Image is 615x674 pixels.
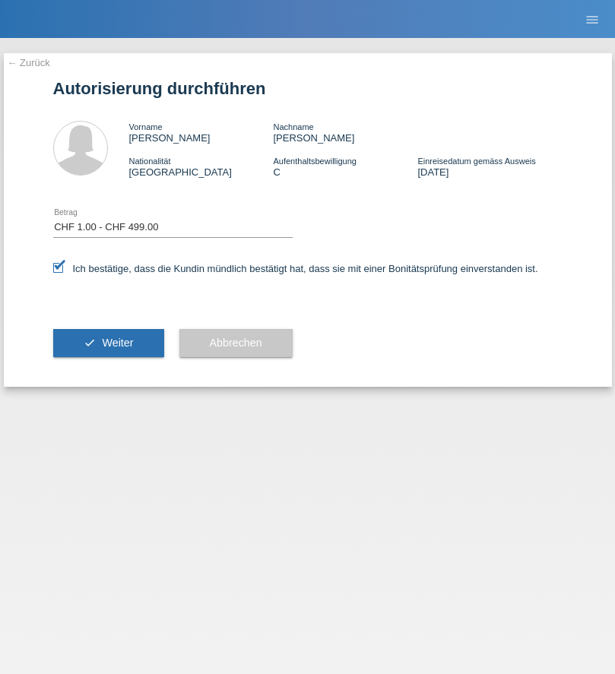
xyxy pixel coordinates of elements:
[210,337,262,349] span: Abbrechen
[585,12,600,27] i: menu
[129,122,163,131] span: Vorname
[129,121,274,144] div: [PERSON_NAME]
[273,157,356,166] span: Aufenthaltsbewilligung
[102,337,133,349] span: Weiter
[179,329,293,358] button: Abbrechen
[53,263,538,274] label: Ich bestätige, dass die Kundin mündlich bestätigt hat, dass sie mit einer Bonitätsprüfung einvers...
[273,122,313,131] span: Nachname
[84,337,96,349] i: check
[577,14,607,24] a: menu
[53,79,563,98] h1: Autorisierung durchführen
[273,121,417,144] div: [PERSON_NAME]
[417,155,562,178] div: [DATE]
[8,57,50,68] a: ← Zurück
[273,155,417,178] div: C
[129,155,274,178] div: [GEOGRAPHIC_DATA]
[417,157,535,166] span: Einreisedatum gemäss Ausweis
[129,157,171,166] span: Nationalität
[53,329,164,358] button: check Weiter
